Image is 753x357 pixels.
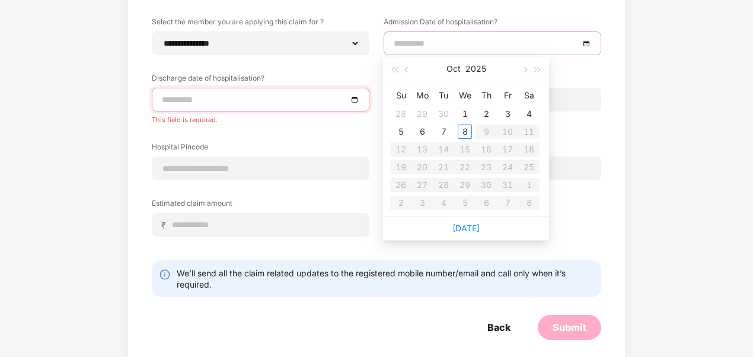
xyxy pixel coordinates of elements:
[415,125,429,139] div: 6
[394,107,408,121] div: 28
[152,142,369,157] label: Hospital Pincode
[436,125,451,139] div: 7
[518,86,540,105] th: Sa
[454,105,476,123] td: 2025-10-01
[436,107,451,121] div: 30
[177,267,594,290] div: We’ll send all the claim related updates to the registered mobile number/email and call only when...
[487,321,510,334] div: Back
[152,198,369,213] label: Estimated claim amount
[479,107,493,121] div: 2
[394,125,408,139] div: 5
[433,86,454,105] th: Tu
[497,105,518,123] td: 2025-10-03
[454,86,476,105] th: We
[433,105,454,123] td: 2025-09-30
[159,269,171,280] img: svg+xml;base64,PHN2ZyBpZD0iSW5mby0yMHgyMCIgeG1sbnM9Imh0dHA6Ly93d3cudzMub3JnLzIwMDAvc3ZnIiB3aWR0aD...
[500,107,515,121] div: 3
[152,73,369,88] label: Discharge date of hospitalisation?
[458,107,472,121] div: 1
[452,223,480,233] a: [DATE]
[518,105,540,123] td: 2025-10-04
[476,105,497,123] td: 2025-10-02
[458,125,472,139] div: 8
[390,105,411,123] td: 2025-09-28
[411,105,433,123] td: 2025-09-29
[553,321,586,334] div: Submit
[446,57,461,81] button: Oct
[476,86,497,105] th: Th
[390,86,411,105] th: Su
[152,111,369,124] div: This field is required.
[433,123,454,141] td: 2025-10-07
[152,17,369,31] label: Select the member you are applying this claim for ?
[411,123,433,141] td: 2025-10-06
[390,123,411,141] td: 2025-10-05
[415,107,429,121] div: 29
[497,86,518,105] th: Fr
[522,107,536,121] div: 4
[454,123,476,141] td: 2025-10-08
[384,17,601,31] label: Admission Date of hospitalisation?
[465,57,486,81] button: 2025
[161,219,171,231] span: ₹
[411,86,433,105] th: Mo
